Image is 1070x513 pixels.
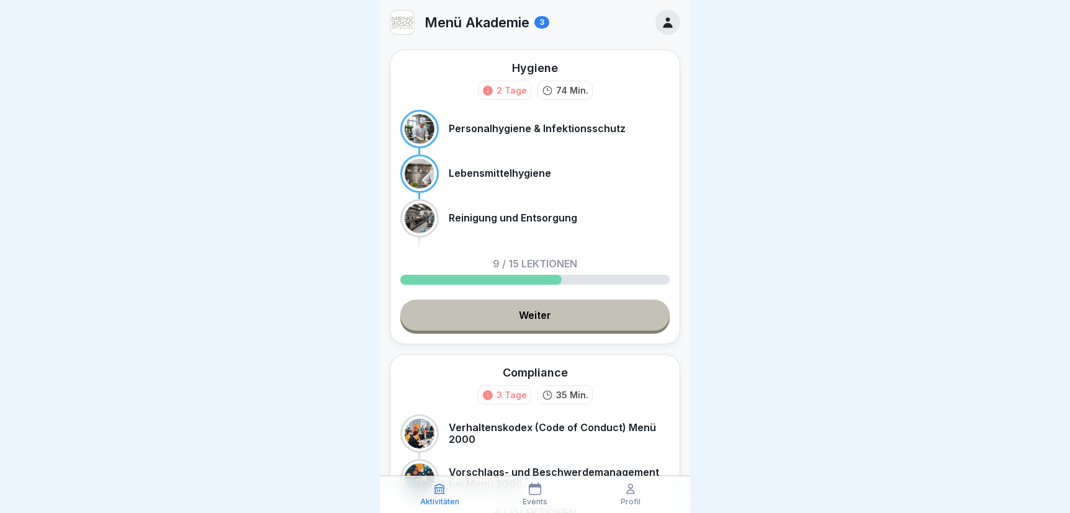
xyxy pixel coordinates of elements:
[400,300,670,331] a: Weiter
[556,388,588,401] p: 35 Min.
[449,212,577,224] p: Reinigung und Entsorgung
[512,60,558,76] div: Hygiene
[497,388,527,401] div: 3 Tage
[425,14,529,30] p: Menü Akademie
[420,497,459,506] p: Aktivitäten
[493,259,577,269] p: 9 / 15 Lektionen
[523,497,547,506] p: Events
[449,167,551,179] p: Lebensmittelhygiene
[621,497,641,506] p: Profil
[497,84,527,97] div: 2 Tage
[449,466,670,490] p: Vorschlags- und Beschwerdemanagement bei Menü 2000
[449,123,626,135] p: Personalhygiene & Infektionsschutz
[556,84,588,97] p: 74 Min.
[534,16,549,29] div: 3
[503,365,568,380] div: Compliance
[449,422,670,445] p: Verhaltenskodex (Code of Conduct) Menü 2000
[390,11,414,34] img: v3gslzn6hrr8yse5yrk8o2yg.png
